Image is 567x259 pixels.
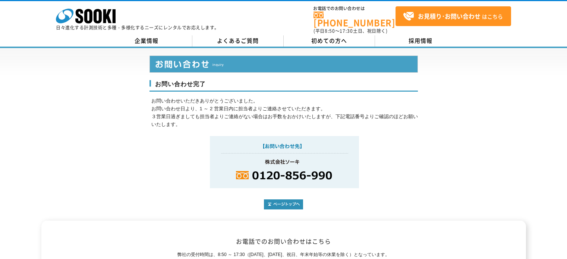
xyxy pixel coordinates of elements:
[311,37,347,45] span: 初めての方へ
[314,12,396,27] a: [PHONE_NUMBER]
[264,199,303,209] img: ページトップへ
[396,6,511,26] a: お見積り･お問い合わせはこちら
[151,97,418,128] p: お問い合わせいただきありがとうございました。 お問い合わせ日より、1 ～ 2 営業日内に担当者よりご連絡させていただきます。 ３営業日過ぎましても担当者よりご連絡がない場合はお手数をおかけいたし...
[66,237,502,245] h2: お電話でのお問い合わせはこちら
[375,35,466,47] a: 採用情報
[325,28,335,34] span: 8:50
[418,12,481,20] strong: お見積り･お問い合わせ
[149,80,418,92] h3: お問い合わせ完了
[101,35,192,47] a: 企業情報
[340,28,353,34] span: 17:30
[403,11,503,22] span: はこちら
[56,25,219,30] p: 日々進化する計測技術と多種・多様化するニーズにレンタルでお応えします。
[149,56,418,73] img: お問い合わせ
[314,6,396,11] span: お電話でのお問い合わせは
[284,35,375,47] a: 初めての方へ
[314,28,387,34] span: (平日 ～ 土日、祝日除く)
[192,35,284,47] a: よくあるご質問
[210,136,359,188] img: お問い合わせ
